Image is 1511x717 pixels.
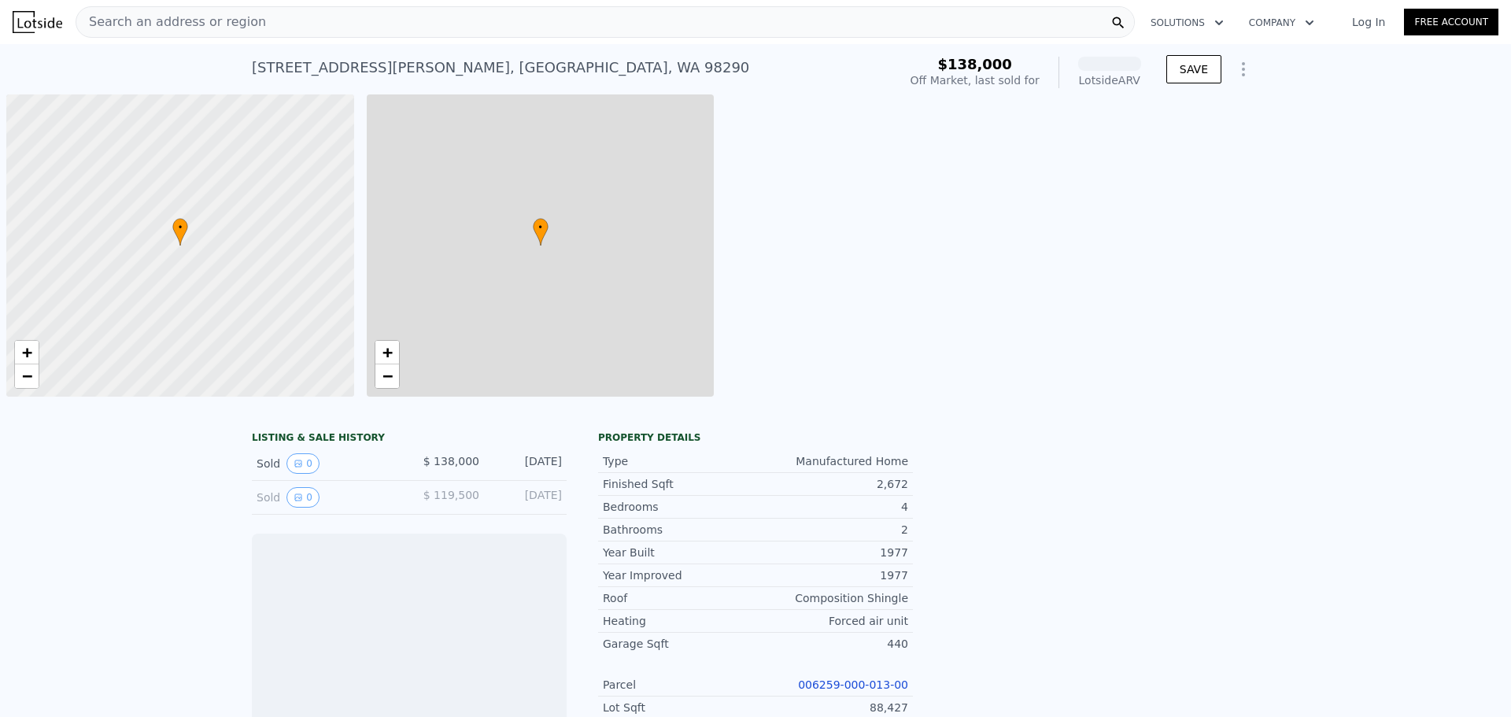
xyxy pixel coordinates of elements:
[798,678,908,691] a: 006259-000-013-00
[598,431,913,444] div: Property details
[257,453,397,474] div: Sold
[533,218,549,246] div: •
[603,677,755,693] div: Parcel
[492,487,562,508] div: [DATE]
[1078,72,1141,88] div: Lotside ARV
[755,700,908,715] div: 88,427
[1138,9,1236,37] button: Solutions
[1333,14,1404,30] a: Log In
[492,453,562,474] div: [DATE]
[172,218,188,246] div: •
[375,364,399,388] a: Zoom out
[755,476,908,492] div: 2,672
[1228,54,1259,85] button: Show Options
[603,613,755,629] div: Heating
[603,476,755,492] div: Finished Sqft
[286,487,320,508] button: View historical data
[1404,9,1498,35] a: Free Account
[382,366,392,386] span: −
[257,487,397,508] div: Sold
[22,342,32,362] span: +
[755,636,908,652] div: 440
[375,341,399,364] a: Zoom in
[22,366,32,386] span: −
[603,545,755,560] div: Year Built
[755,499,908,515] div: 4
[937,56,1012,72] span: $138,000
[1236,9,1327,37] button: Company
[15,341,39,364] a: Zoom in
[755,613,908,629] div: Forced air unit
[603,700,755,715] div: Lot Sqft
[423,489,479,501] span: $ 119,500
[252,431,567,447] div: LISTING & SALE HISTORY
[755,545,908,560] div: 1977
[13,11,62,33] img: Lotside
[286,453,320,474] button: View historical data
[533,220,549,235] span: •
[172,220,188,235] span: •
[603,590,755,606] div: Roof
[755,590,908,606] div: Composition Shingle
[911,72,1040,88] div: Off Market, last sold for
[755,453,908,469] div: Manufactured Home
[755,567,908,583] div: 1977
[603,453,755,469] div: Type
[755,522,908,538] div: 2
[603,636,755,652] div: Garage Sqft
[382,342,392,362] span: +
[603,567,755,583] div: Year Improved
[15,364,39,388] a: Zoom out
[423,455,479,468] span: $ 138,000
[603,522,755,538] div: Bathrooms
[603,499,755,515] div: Bedrooms
[252,57,749,79] div: [STREET_ADDRESS][PERSON_NAME] , [GEOGRAPHIC_DATA] , WA 98290
[76,13,266,31] span: Search an address or region
[1166,55,1221,83] button: SAVE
